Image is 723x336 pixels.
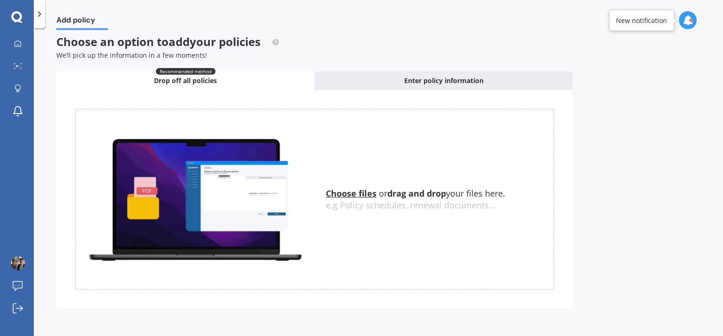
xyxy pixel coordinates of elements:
span: to add your policies [157,34,261,49]
img: ACg8ocJMz7vo5wyVuAhFHx6YXIUzJWknT99R1nHazqLmRCAxosU=s96-c [11,256,25,270]
div: e.g Policy schedules, renewal documents... [326,200,554,211]
div: New notification [616,15,667,25]
b: drag and drop [387,188,446,199]
span: Add policy [56,15,108,28]
span: or your files here. [326,188,505,199]
span: Recommended method [156,68,215,75]
span: Drop off all policies [154,76,217,85]
span: We’ll pick up the information in a few moments! [56,51,207,60]
u: Choose files [326,188,377,199]
span: Enter policy information [404,76,484,85]
img: upload.de96410c8ce839c3fdd5.gif [76,133,315,265]
span: Choose an option [56,34,279,49]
